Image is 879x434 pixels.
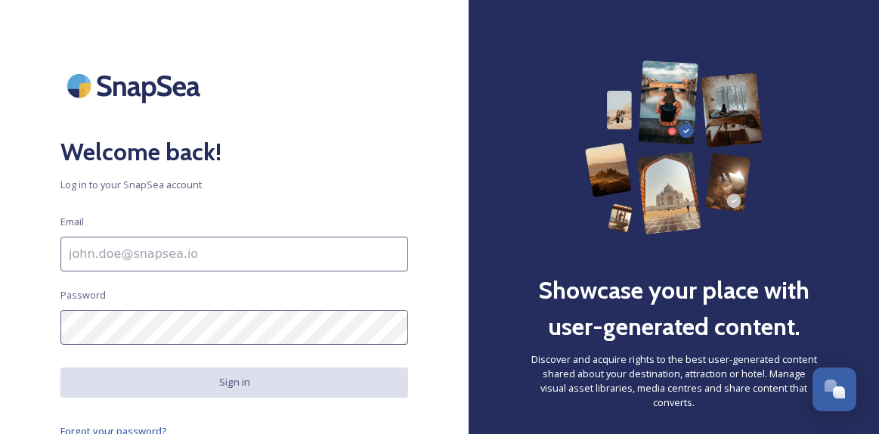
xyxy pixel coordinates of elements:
span: Log in to your SnapSea account [60,178,408,192]
span: Password [60,288,106,302]
img: 63b42ca75bacad526042e722_Group%20154-p-800.png [585,60,762,234]
button: Open Chat [812,367,856,411]
input: john.doe@snapsea.io [60,237,408,271]
h2: Welcome back! [60,134,408,170]
img: SnapSea Logo [60,60,212,111]
span: Email [60,215,84,229]
button: Sign in [60,367,408,397]
h2: Showcase your place with user-generated content. [529,272,819,345]
span: Discover and acquire rights to the best user-generated content shared about your destination, att... [529,352,819,411]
